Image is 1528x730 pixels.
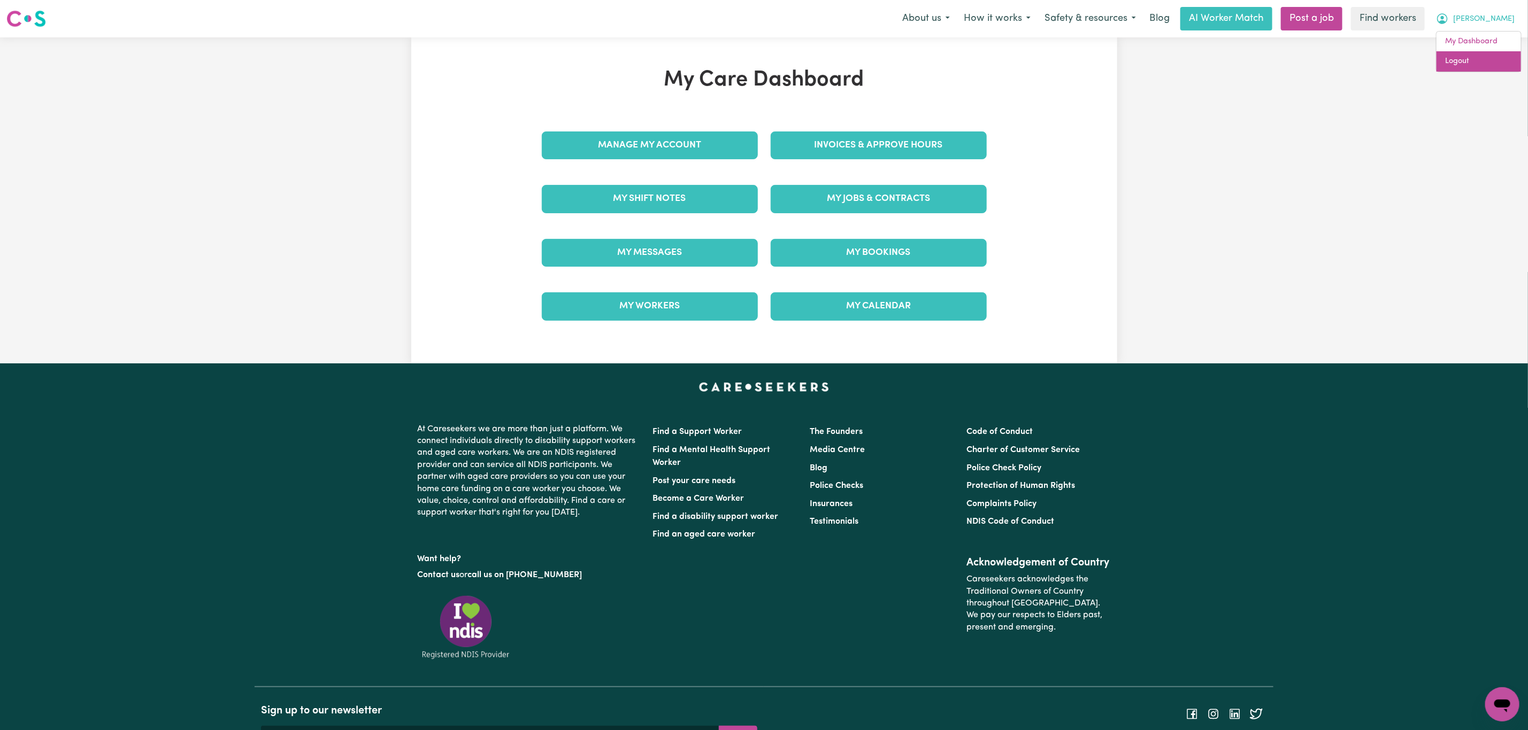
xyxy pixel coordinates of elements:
p: At Careseekers we are more than just a platform. We connect individuals directly to disability su... [418,419,640,523]
a: My Calendar [771,292,987,320]
a: Media Centre [810,446,865,454]
a: Charter of Customer Service [966,446,1080,454]
a: Find a Support Worker [653,428,742,436]
p: Careseekers acknowledges the Traditional Owners of Country throughout [GEOGRAPHIC_DATA]. We pay o... [966,569,1110,638]
p: or [418,565,640,585]
a: Follow Careseekers on Instagram [1207,709,1220,718]
h1: My Care Dashboard [535,67,993,93]
a: Police Checks [810,482,863,490]
a: Careseekers logo [6,6,46,31]
iframe: Button to launch messaging window, conversation in progress [1485,687,1519,721]
a: Logout [1437,51,1521,72]
a: Post a job [1281,7,1342,30]
a: Blog [1143,7,1176,30]
a: My Jobs & Contracts [771,185,987,213]
span: [PERSON_NAME] [1453,13,1515,25]
button: About us [895,7,957,30]
a: Follow Careseekers on Twitter [1250,709,1263,718]
a: Manage My Account [542,131,758,159]
a: Protection of Human Rights [966,482,1075,490]
a: My Bookings [771,239,987,267]
a: Follow Careseekers on LinkedIn [1228,709,1241,718]
a: Code of Conduct [966,428,1033,436]
a: Follow Careseekers on Facebook [1186,709,1199,718]
p: Want help? [418,549,640,565]
a: Become a Care Worker [653,494,744,503]
a: Invoices & Approve Hours [771,131,987,159]
a: Find workers [1351,7,1425,30]
a: Find an aged care worker [653,530,756,539]
a: Police Check Policy [966,464,1041,472]
button: How it works [957,7,1038,30]
h2: Acknowledgement of Country [966,556,1110,569]
a: Testimonials [810,517,858,526]
a: My Workers [542,292,758,320]
a: call us on [PHONE_NUMBER] [468,571,582,579]
button: Safety & resources [1038,7,1143,30]
a: My Shift Notes [542,185,758,213]
h2: Sign up to our newsletter [261,704,757,717]
a: Careseekers home page [699,383,829,391]
button: My Account [1429,7,1522,30]
div: My Account [1436,31,1522,72]
a: Complaints Policy [966,500,1036,508]
a: Blog [810,464,827,472]
a: Find a disability support worker [653,512,779,521]
a: AI Worker Match [1180,7,1272,30]
a: Insurances [810,500,853,508]
a: Contact us [418,571,460,579]
a: Post your care needs [653,477,736,485]
a: My Dashboard [1437,32,1521,52]
img: Registered NDIS provider [418,594,514,661]
a: The Founders [810,428,863,436]
a: NDIS Code of Conduct [966,517,1054,526]
a: Find a Mental Health Support Worker [653,446,771,467]
a: My Messages [542,239,758,267]
img: Careseekers logo [6,9,46,28]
